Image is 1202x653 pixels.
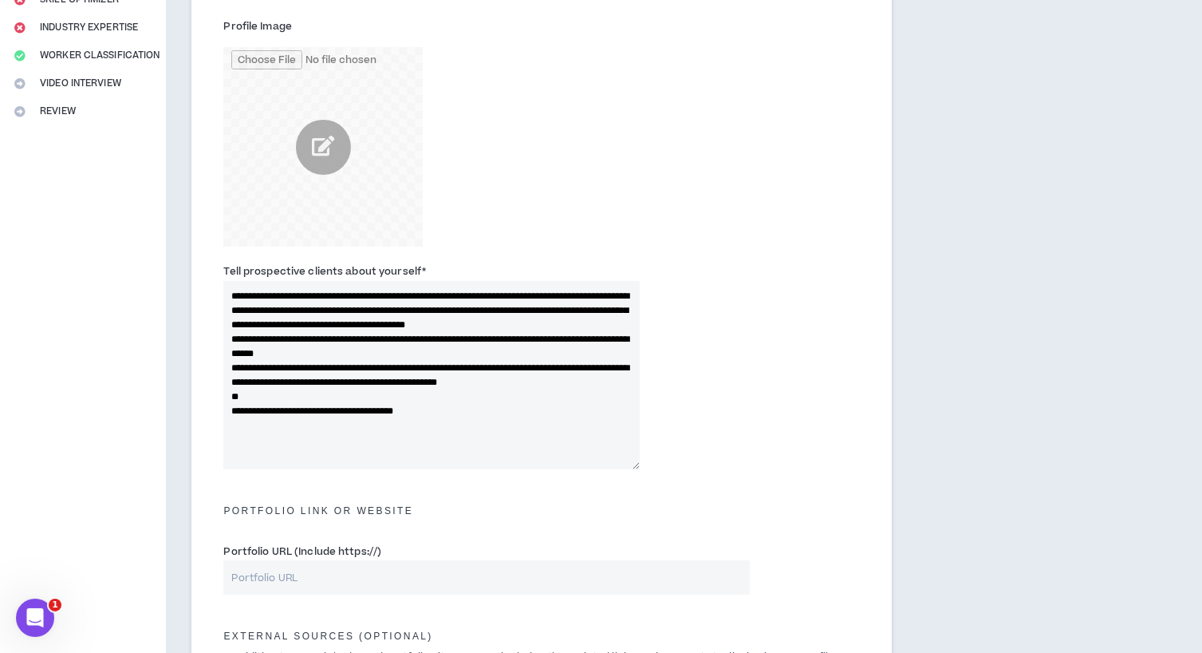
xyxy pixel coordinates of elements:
iframe: Intercom live chat [16,599,54,637]
h5: External Sources (optional) [211,631,872,642]
label: Portfolio URL (Include https://) [223,539,381,564]
span: 1 [49,599,61,611]
label: Tell prospective clients about yourself [223,259,426,284]
input: Portfolio URL [223,560,750,595]
label: Profile Image [223,14,292,39]
h5: Portfolio Link or Website [211,505,872,516]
